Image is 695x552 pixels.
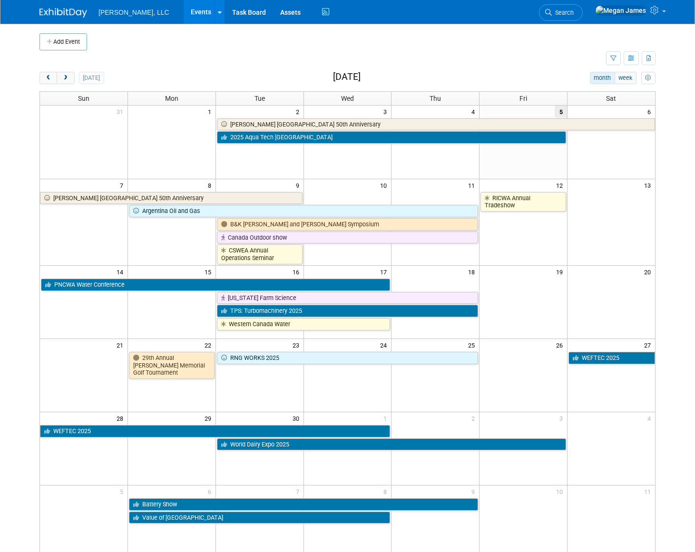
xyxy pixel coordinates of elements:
span: 11 [643,485,655,497]
button: prev [39,72,57,84]
button: myCustomButton [641,72,656,84]
span: 3 [558,412,567,424]
span: 26 [555,339,567,351]
a: WEFTEC 2025 [40,425,390,437]
span: 22 [204,339,215,351]
span: 2 [470,412,479,424]
a: Western Canada Water [217,318,390,330]
span: [PERSON_NAME], LLC [98,9,169,16]
span: 1 [207,106,215,117]
button: week [615,72,636,84]
span: 6 [646,106,655,117]
span: Sat [606,95,616,102]
i: Personalize Calendar [645,75,651,81]
a: TPS: Turbomachinery 2025 [217,305,478,317]
span: 1 [382,412,391,424]
button: next [57,72,74,84]
span: Search [552,9,574,16]
span: 4 [646,412,655,424]
span: 16 [292,266,303,278]
a: CSWEA Annual Operations Seminar [217,244,303,264]
span: Sun [78,95,89,102]
button: [DATE] [79,72,104,84]
span: 28 [116,412,127,424]
span: Mon [165,95,178,102]
a: Argentina Oil and Gas [129,205,478,217]
a: PNCWA Water Conference [41,279,390,291]
span: 17 [379,266,391,278]
span: 20 [643,266,655,278]
span: 2 [295,106,303,117]
span: 8 [382,485,391,497]
h2: [DATE] [333,72,361,82]
a: Value of [GEOGRAPHIC_DATA] [129,512,390,524]
a: WEFTEC 2025 [568,352,655,364]
span: 15 [204,266,215,278]
span: 9 [295,179,303,191]
button: month [590,72,615,84]
span: Fri [519,95,527,102]
span: 12 [555,179,567,191]
a: 29th Annual [PERSON_NAME] Memorial Golf Tournament [129,352,215,379]
span: 18 [467,266,479,278]
span: 29 [204,412,215,424]
a: B&K [PERSON_NAME] and [PERSON_NAME] Symposium [217,218,478,231]
span: 3 [382,106,391,117]
span: 9 [470,485,479,497]
a: Battery Show [129,498,478,511]
a: Canada Outdoor show [217,232,478,244]
span: 11 [467,179,479,191]
span: 5 [555,106,567,117]
a: Search [539,4,583,21]
a: RICWA Annual Tradeshow [480,192,566,212]
span: 7 [295,485,303,497]
span: 25 [467,339,479,351]
span: 23 [292,339,303,351]
a: RNG WORKS 2025 [217,352,478,364]
a: World Dairy Expo 2025 [217,438,566,451]
span: 21 [116,339,127,351]
span: 8 [207,179,215,191]
span: 14 [116,266,127,278]
img: ExhibitDay [39,8,87,18]
span: 6 [207,485,215,497]
span: 30 [292,412,303,424]
a: [PERSON_NAME] [GEOGRAPHIC_DATA] 50th Anniversary [40,192,303,204]
span: Thu [430,95,441,102]
span: 10 [555,485,567,497]
span: Wed [341,95,354,102]
span: 10 [379,179,391,191]
span: 31 [116,106,127,117]
a: [PERSON_NAME] [GEOGRAPHIC_DATA] 50th Anniversary [217,118,655,131]
a: 2025 Aqua Tech [GEOGRAPHIC_DATA] [217,131,566,144]
a: [US_STATE] Farm Science [217,292,478,304]
span: Tue [255,95,265,102]
span: 5 [119,485,127,497]
span: 4 [470,106,479,117]
span: 19 [555,266,567,278]
span: 7 [119,179,127,191]
span: 24 [379,339,391,351]
button: Add Event [39,33,87,50]
span: 27 [643,339,655,351]
img: Megan James [595,5,646,16]
span: 13 [643,179,655,191]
